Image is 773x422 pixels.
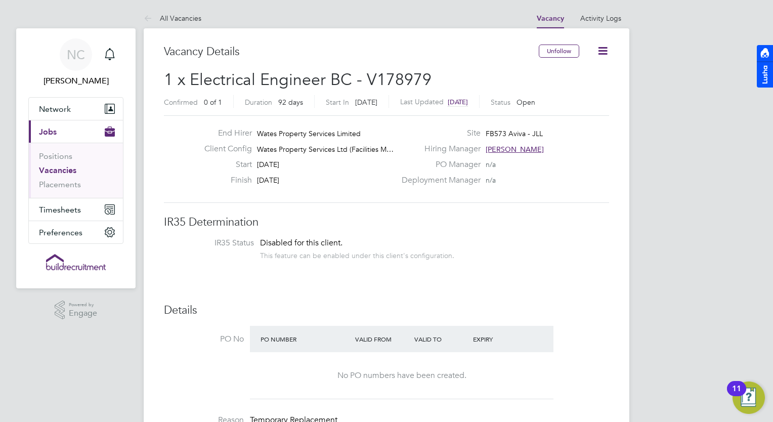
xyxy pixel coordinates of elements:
nav: Main navigation [16,28,136,288]
span: NC [67,48,85,61]
label: Deployment Manager [396,175,481,186]
span: [DATE] [257,160,279,169]
label: IR35 Status [174,238,254,248]
span: n/a [486,160,496,169]
button: Network [29,98,123,120]
button: Timesheets [29,198,123,221]
button: Preferences [29,221,123,243]
span: 1 x Electrical Engineer BC - V178979 [164,70,432,90]
a: Activity Logs [580,14,621,23]
label: Hiring Manager [396,144,481,154]
h3: IR35 Determination [164,215,609,230]
span: [DATE] [355,98,377,107]
span: Wates Property Services Ltd (Facilities M… [257,145,394,154]
a: Go to home page [28,254,123,270]
span: [DATE] [448,98,468,106]
span: Engage [69,309,97,318]
span: Natalie Carr [28,75,123,87]
label: PO Manager [396,159,481,170]
span: Preferences [39,228,82,237]
h3: Vacancy Details [164,45,539,59]
span: Open [517,98,535,107]
label: Start In [326,98,349,107]
a: All Vacancies [144,14,201,23]
div: No PO numbers have been created. [260,370,543,381]
a: Positions [39,151,72,161]
label: Site [396,128,481,139]
label: Last Updated [400,97,444,106]
div: Valid To [412,330,471,348]
span: Jobs [39,127,57,137]
a: Vacancies [39,165,76,175]
label: Duration [245,98,272,107]
label: Client Config [196,144,252,154]
label: PO No [164,334,244,345]
label: Finish [196,175,252,186]
div: Expiry [470,330,530,348]
div: Valid From [353,330,412,348]
span: Powered by [69,301,97,309]
span: [DATE] [257,176,279,185]
a: Vacancy [537,14,564,23]
a: Placements [39,180,81,189]
label: Status [491,98,510,107]
label: End Hirer [196,128,252,139]
span: Wates Property Services Limited [257,129,361,138]
span: 0 of 1 [204,98,222,107]
button: Unfollow [539,45,579,58]
button: Jobs [29,120,123,143]
label: Start [196,159,252,170]
span: n/a [486,176,496,185]
div: PO Number [258,330,353,348]
img: buildrec-logo-retina.png [46,254,106,270]
span: Disabled for this client. [260,238,342,248]
button: Open Resource Center, 11 new notifications [733,382,765,414]
span: [PERSON_NAME] [486,145,544,154]
a: Powered byEngage [55,301,98,320]
span: 92 days [278,98,303,107]
div: Jobs [29,143,123,198]
div: This feature can be enabled under this client's configuration. [260,248,454,260]
div: 11 [732,389,741,402]
label: Confirmed [164,98,198,107]
span: Network [39,104,71,114]
a: NC[PERSON_NAME] [28,38,123,87]
span: Timesheets [39,205,81,215]
h3: Details [164,303,609,318]
span: FB573 Aviva - JLL [486,129,543,138]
